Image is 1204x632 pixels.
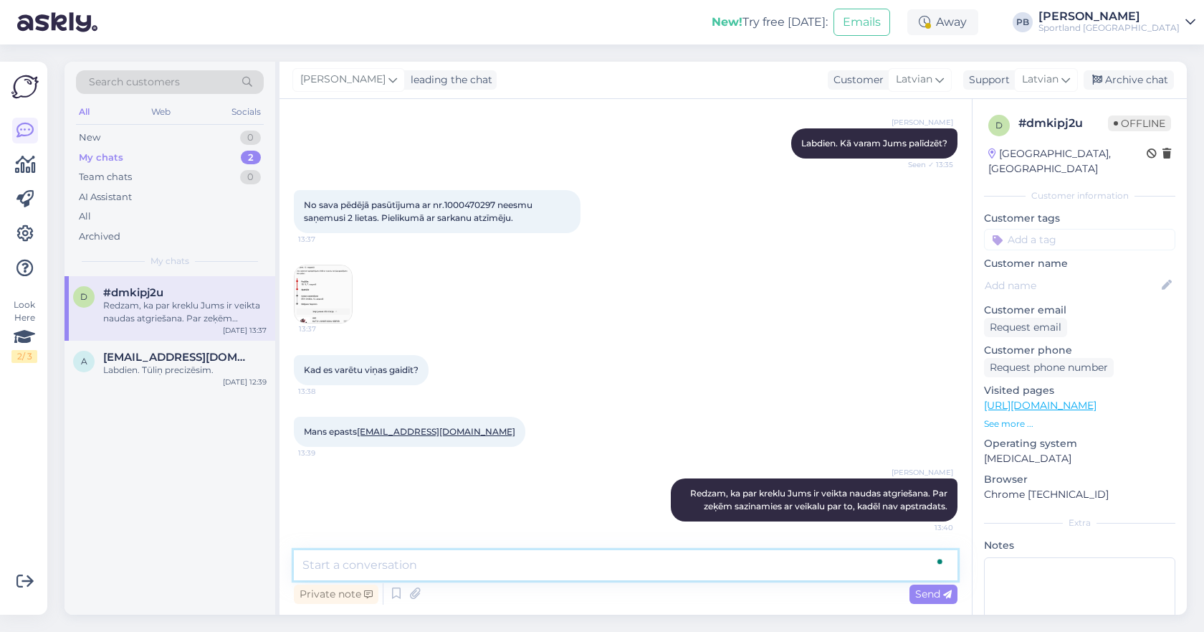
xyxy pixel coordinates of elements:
input: Add name [985,278,1159,293]
div: Customer [828,72,884,88]
b: New! [712,15,742,29]
div: Archived [79,230,120,244]
p: Operating system [984,436,1175,451]
p: Browser [984,472,1175,487]
span: No sava pēdējā pasūtījuma ar nr.1000470297 neesmu saņemusi 2 lietas. Pielikumā ar sarkanu atzīmēju. [304,199,535,223]
span: 13:39 [298,448,352,458]
span: Search customers [89,75,180,90]
span: d [995,120,1003,131]
button: Emails [833,9,890,36]
div: Socials [229,103,264,121]
div: [DATE] 12:39 [223,377,267,387]
img: Askly Logo [11,73,39,100]
a: [PERSON_NAME]Sportland [GEOGRAPHIC_DATA] [1038,11,1195,34]
div: Extra [984,517,1175,529]
div: # dmkipj2u [1018,115,1108,132]
img: Attachment [295,265,352,323]
div: Support [963,72,1010,88]
div: Labdien. Tūliņ precizēsim. [103,364,267,377]
span: Redzam, ka par kreklu Jums ir veikta naudas atgriešana. Par zeķēm sazinamies ar veikalu par to, k... [690,488,950,511]
span: Kad es varētu viņas gaidīt? [304,364,419,375]
div: Archive chat [1084,70,1174,90]
div: Try free [DATE]: [712,14,828,31]
span: 13:37 [299,324,353,334]
div: Away [907,9,978,35]
p: Customer phone [984,343,1175,358]
div: My chats [79,151,123,165]
div: Redzam, ka par kreklu Jums ir veikta naudas atgriešana. Par zeķēm sazinamies ar veikalu par to, k... [103,299,267,325]
span: #dmkipj2u [103,286,163,299]
p: Customer email [984,303,1175,318]
div: [PERSON_NAME] [1038,11,1180,22]
span: 13:40 [899,522,953,533]
span: 13:38 [298,386,352,397]
textarea: To enrich screen reader interactions, please activate Accessibility in Grammarly extension settings [294,550,957,580]
p: Customer name [984,256,1175,271]
p: Customer tags [984,211,1175,226]
div: 0 [240,170,261,184]
div: Sportland [GEOGRAPHIC_DATA] [1038,22,1180,34]
input: Add a tag [984,229,1175,250]
div: [DATE] 13:37 [223,325,267,336]
div: Private note [294,585,378,604]
div: 2 / 3 [11,350,37,363]
div: All [76,103,92,121]
div: 0 [240,131,261,145]
div: All [79,209,91,224]
div: [GEOGRAPHIC_DATA], [GEOGRAPHIC_DATA] [988,146,1147,176]
a: [EMAIL_ADDRESS][DOMAIN_NAME] [357,426,515,437]
span: [PERSON_NAME] [300,72,386,88]
p: See more ... [984,418,1175,430]
span: aliseklinta.broka@gmail.com [103,351,252,364]
div: AI Assistant [79,190,132,204]
div: Customer information [984,189,1175,202]
p: Notes [984,538,1175,553]
div: Request phone number [984,358,1114,377]
div: Request email [984,318,1067,337]
span: Latvian [896,72,932,88]
span: d [80,291,87,302]
span: Latvian [1022,72,1059,88]
p: [MEDICAL_DATA] [984,451,1175,466]
span: [PERSON_NAME] [892,117,953,128]
p: Visited pages [984,383,1175,398]
div: Team chats [79,170,132,184]
span: 13:37 [298,234,352,245]
div: 2 [241,151,261,165]
div: leading the chat [405,72,492,88]
span: Mans epasts [304,426,515,437]
p: Chrome [TECHNICAL_ID] [984,487,1175,502]
div: Web [148,103,173,121]
span: Send [915,588,952,600]
span: Labdien. Kā varam Jums palīdzēt? [801,138,947,148]
span: [PERSON_NAME] [892,467,953,478]
div: PB [1013,12,1033,32]
a: [URL][DOMAIN_NAME] [984,399,1096,412]
span: Seen ✓ 13:35 [899,159,953,170]
span: Offline [1108,115,1171,131]
span: My chats [150,255,189,268]
div: New [79,131,100,145]
span: a [81,356,87,367]
div: Look Here [11,298,37,363]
